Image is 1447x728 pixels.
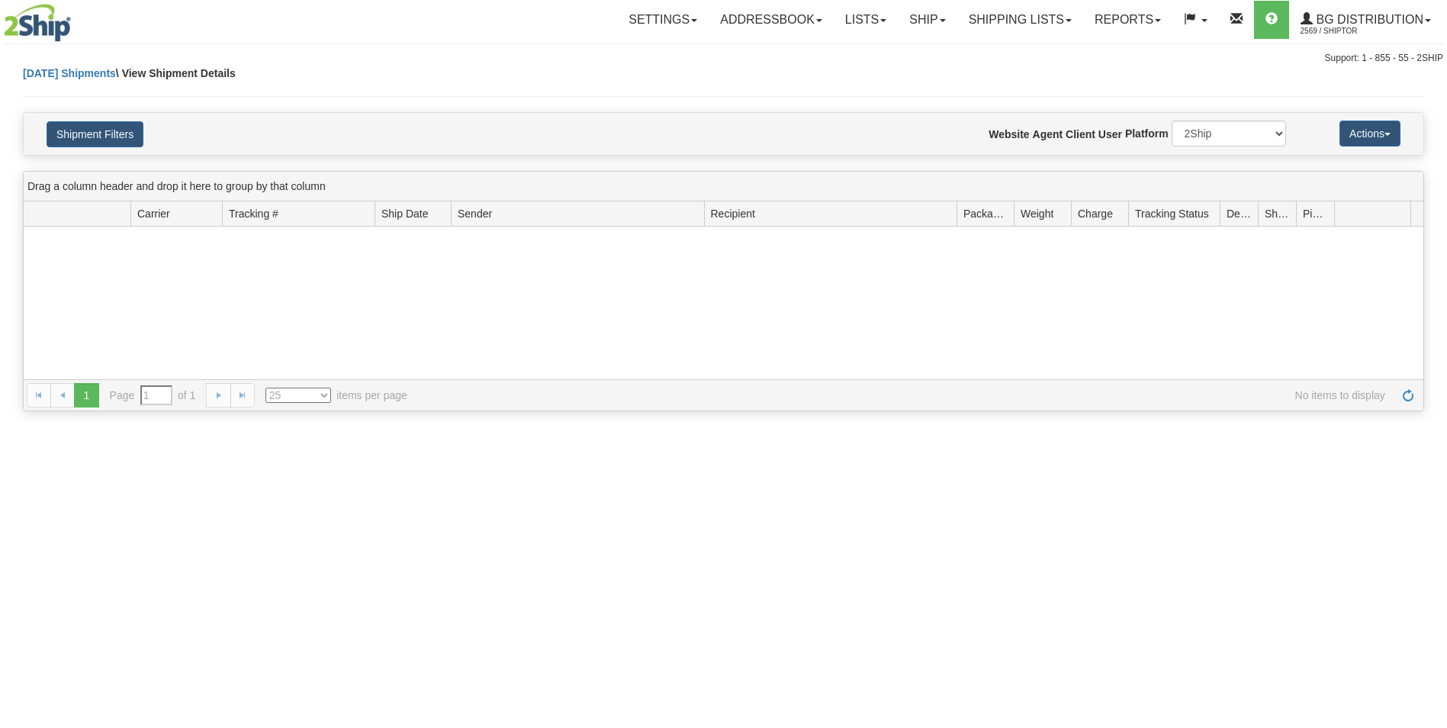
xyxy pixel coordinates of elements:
img: logo2569.jpg [4,4,71,42]
span: Sender [458,206,492,221]
span: Packages [963,206,1008,221]
label: User [1098,127,1122,142]
span: Pickup Status [1303,206,1328,221]
span: Charge [1078,206,1113,221]
a: Ship [898,1,957,39]
span: Page of 1 [110,385,196,405]
span: Tracking Status [1135,206,1209,221]
label: Platform [1125,126,1169,141]
span: Tracking # [229,206,278,221]
span: \ View Shipment Details [116,67,236,79]
span: BG Distribution [1313,13,1423,26]
a: Reports [1083,1,1172,39]
div: Support: 1 - 855 - 55 - 2SHIP [4,52,1443,65]
button: Shipment Filters [47,121,143,147]
span: items per page [265,388,407,403]
span: No items to display [429,388,1385,403]
a: [DATE] Shipments [23,67,116,79]
span: Weight [1021,206,1053,221]
span: Ship Date [381,206,428,221]
div: grid grouping header [24,172,1423,201]
a: Settings [617,1,709,39]
label: Website [989,127,1029,142]
span: Carrier [137,206,170,221]
a: Addressbook [709,1,834,39]
a: Lists [834,1,898,39]
span: Delivery Status [1227,206,1252,221]
a: Refresh [1396,383,1420,407]
span: Recipient [711,206,755,221]
a: Shipping lists [957,1,1083,39]
span: 2569 / ShipTor [1301,24,1415,39]
span: 1 [74,383,98,407]
button: Actions [1339,121,1400,147]
a: BG Distribution 2569 / ShipTor [1289,1,1442,39]
label: Client [1066,127,1095,142]
span: Shipment Issues [1265,206,1290,221]
label: Agent [1033,127,1063,142]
